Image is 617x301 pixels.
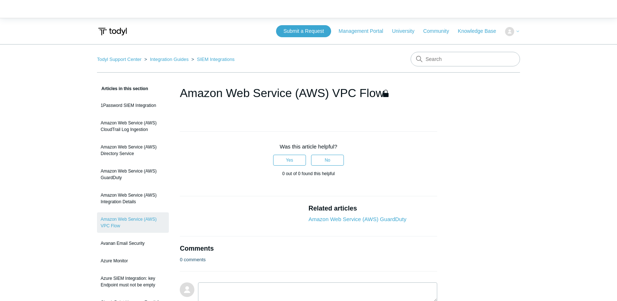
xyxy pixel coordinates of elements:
a: 1Password SIEM Integration [97,99,169,112]
a: Integration Guides [150,57,189,62]
a: SIEM Integrations [197,57,234,62]
a: Amazon Web Service (AWS) CloudTrail Log Ingestion [97,116,169,136]
h2: Comments [180,244,437,254]
img: Todyl Support Center Help Center home page [97,25,128,38]
a: Amazon Web Service (AWS) Directory Service [97,140,169,161]
a: Amazon Web Service (AWS) GuardDuty [308,216,406,222]
a: Knowledge Base [458,27,504,35]
li: SIEM Integrations [190,57,235,62]
a: Community [423,27,457,35]
a: University [392,27,422,35]
button: This article was not helpful [311,155,344,166]
li: Todyl Support Center [97,57,143,62]
a: Todyl Support Center [97,57,141,62]
li: Integration Guides [143,57,190,62]
h1: Amazon Web Service (AWS) VPC Flow [180,84,437,102]
p: 0 comments [180,256,206,263]
h2: Related articles [308,204,437,213]
a: Azure SIEM Integration: key Endpoint must not be empty [97,271,169,292]
span: Was this article helpful? [280,143,337,150]
span: Articles in this section [97,86,148,91]
a: Management Portal [339,27,391,35]
a: Azure Monitor [97,254,169,268]
a: Avanan Email Security [97,236,169,250]
a: Amazon Web Service (AWS) Integration Details [97,188,169,209]
a: Amazon Web Service (AWS) VPC Flow [97,212,169,233]
a: Amazon Web Service (AWS) GuardDuty [97,164,169,185]
span: 0 out of 0 found this helpful [282,171,335,176]
button: This article was helpful [273,155,306,166]
a: Submit a Request [276,25,331,37]
svg: Only visible to agents and admins [382,90,389,97]
input: Search [411,52,520,66]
